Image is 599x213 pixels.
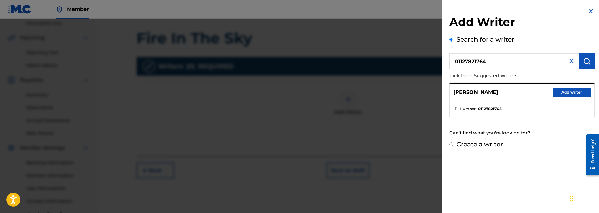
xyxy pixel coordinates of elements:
label: Search for a writer [457,36,514,43]
div: Drag [570,189,573,208]
p: [PERSON_NAME] [453,89,498,96]
span: Member [67,6,89,13]
button: Add writer [553,88,591,97]
iframe: Chat Widget [568,183,599,213]
input: Search writer's name or IPI Number [449,53,579,69]
h2: Add Writer [449,15,595,31]
img: close [568,57,575,65]
img: MLC Logo [8,5,32,14]
img: Search Works [583,58,591,65]
div: Can't find what you're looking for? [449,126,595,140]
img: Top Rightsholder [56,6,63,13]
label: Create a writer [457,140,503,148]
iframe: Resource Center [581,129,599,180]
span: IPI Number : [453,106,477,112]
p: Pick from Suggested Writers [449,69,559,83]
strong: 01127821764 [478,106,502,112]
